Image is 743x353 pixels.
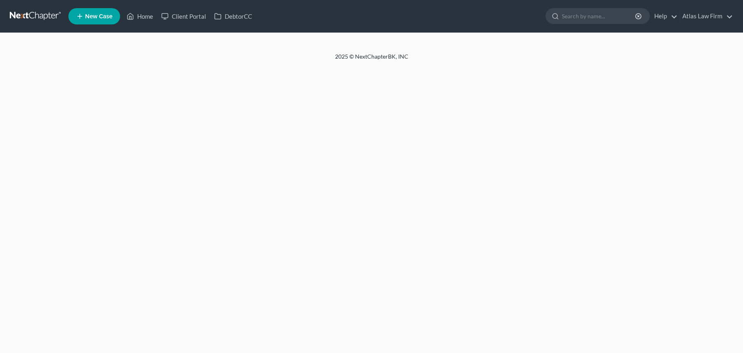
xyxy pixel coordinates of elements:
div: 2025 © NextChapterBK, INC [140,53,604,67]
a: DebtorCC [210,9,256,24]
a: Client Portal [157,9,210,24]
a: Atlas Law Firm [678,9,733,24]
a: Home [123,9,157,24]
input: Search by name... [562,9,636,24]
span: New Case [85,13,112,20]
a: Help [650,9,677,24]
